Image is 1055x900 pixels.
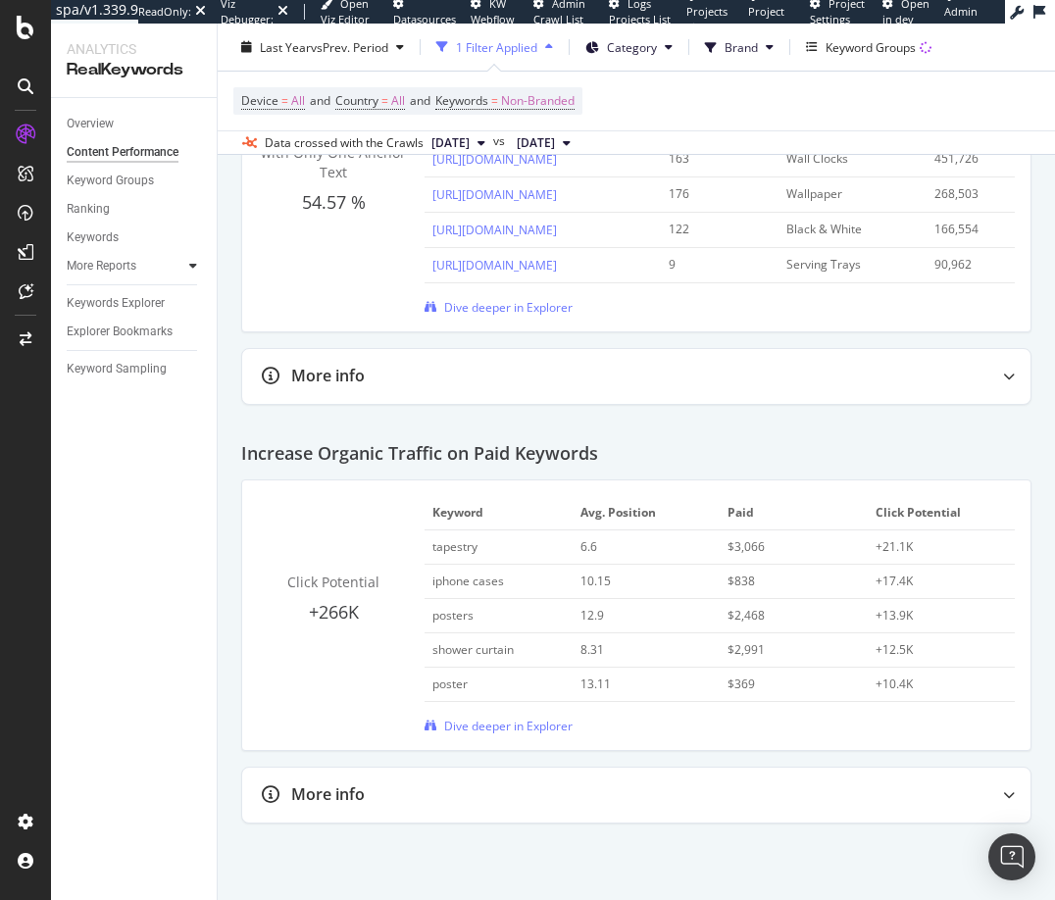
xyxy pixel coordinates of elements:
div: +12.5K [876,641,994,659]
span: Paid [728,504,854,522]
span: Click Potential [287,573,379,591]
span: and [410,92,430,109]
div: +21.1K [876,538,994,556]
button: Category [578,31,680,63]
a: Ranking [67,199,203,220]
a: Explorer Bookmarks [67,322,203,342]
div: More info [291,783,365,806]
div: More Reports [67,256,136,276]
div: Wallpaper [786,185,905,203]
div: +17.4K [876,573,994,590]
span: = [381,92,388,109]
div: posters [432,607,474,625]
span: and [310,92,330,109]
a: [URL][DOMAIN_NAME] [432,186,557,203]
button: Brand [697,31,781,63]
span: All [391,87,405,115]
button: 1 Filter Applied [428,31,561,63]
span: 54.57 % [302,190,366,214]
div: Analytics [67,39,201,59]
div: $3,066 [728,538,846,556]
a: Dive deeper in Explorer [425,718,573,734]
span: Non-Branded [501,87,575,115]
div: Data crossed with the Crawls [265,134,424,152]
div: poster [432,675,468,693]
div: Keywords [67,227,119,248]
div: 8.31 [580,641,699,659]
div: iphone cases [432,573,504,590]
div: 163 [669,150,761,168]
a: [URL][DOMAIN_NAME] [432,151,557,168]
div: 12.9 [580,607,699,625]
div: Content Performance [67,142,178,163]
div: Ranking [67,199,110,220]
div: $369 [728,675,846,693]
div: 166,554 [934,221,1000,238]
span: Indexable Pages with Only One Anchor Text [261,124,406,181]
span: Brand [725,38,758,55]
div: 176 [669,185,761,203]
a: Content Performance [67,142,203,163]
div: Wall Clocks [786,150,905,168]
div: 6.6 [580,538,699,556]
div: tapestry [432,538,477,556]
button: [DATE] [509,131,578,155]
button: Last YearvsPrev. Period [233,31,412,63]
a: Keyword Groups [67,171,203,191]
div: Keywords Explorer [67,293,165,314]
span: Admin Page [944,4,978,34]
div: Black & White [786,221,905,238]
a: Keywords Explorer [67,293,203,314]
div: 90,962 [934,256,1000,274]
div: 9 [669,256,761,274]
a: Keywords [67,227,203,248]
span: Category [607,38,657,55]
a: Overview [67,114,203,134]
span: vs [493,132,509,150]
span: = [491,92,498,109]
div: $2,991 [728,641,846,659]
div: $2,468 [728,607,846,625]
span: 2025 Sep. 20th [431,134,470,152]
div: More info [291,365,365,387]
h2: Increase Organic Traffic on Paid Keywords [241,444,598,464]
div: $838 [728,573,846,590]
div: RealKeywords [67,59,201,81]
a: [URL][DOMAIN_NAME] [432,257,557,274]
span: 2024 Oct. 30th [517,134,555,152]
div: 268,503 [934,185,1000,203]
div: +13.9K [876,607,994,625]
span: vs Prev. Period [311,38,388,55]
span: Keyword [432,504,559,522]
span: Projects List [686,4,728,34]
div: ReadOnly: [138,4,191,20]
button: [DATE] [424,131,493,155]
div: Keyword Sampling [67,359,167,379]
div: 1 Filter Applied [456,38,537,55]
span: Country [335,92,378,109]
div: Overview [67,114,114,134]
div: Keyword Groups [826,38,916,55]
span: Dive deeper in Explorer [444,718,573,734]
span: Project Page [748,4,784,34]
div: 451,726 [934,150,1000,168]
span: Keywords [435,92,488,109]
span: Last Year [260,38,311,55]
a: Keyword Sampling [67,359,203,379]
a: More Reports [67,256,183,276]
a: Dive deeper in Explorer [425,299,573,316]
span: = [281,92,288,109]
div: +10.4K [876,675,994,693]
div: Keyword Groups [67,171,154,191]
span: Avg. Position [580,504,707,522]
span: All [291,87,305,115]
div: 10.15 [580,573,699,590]
span: +266K [309,600,359,624]
span: Device [241,92,278,109]
div: shower curtain [432,641,514,659]
a: [URL][DOMAIN_NAME] [432,222,557,238]
span: Click Potential [876,504,1002,522]
span: Dive deeper in Explorer [444,299,573,316]
span: Datasources [393,12,456,26]
div: Open Intercom Messenger [988,833,1035,880]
